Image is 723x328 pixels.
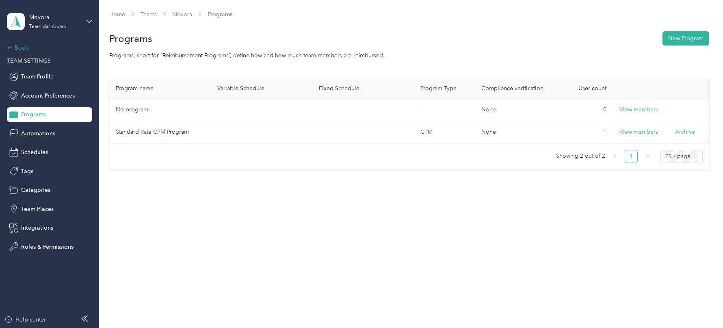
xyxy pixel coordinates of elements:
td: Standard Rate CPM Program [109,121,211,143]
div: Movora [29,13,80,22]
td: 1 [552,121,613,143]
th: Program name [109,78,211,99]
iframe: Everlance-gr Chat Button Frame [678,282,723,328]
a: 1 [625,150,637,163]
th: User count [552,78,613,99]
span: Integrations [21,224,53,232]
td: - [414,99,475,121]
div: Page Size [660,150,703,163]
span: Schedules [21,148,48,156]
th: Fixed Schedule [312,78,414,99]
h1: Programs [109,34,152,43]
span: left [613,154,617,159]
button: New Program [662,31,709,46]
span: TEAM SETTINGS [7,57,51,64]
li: Previous Page [608,150,621,163]
span: 25 / page [665,150,698,163]
li: Next Page [641,150,654,163]
th: Program Type [414,78,475,99]
div: Programs, short for “Reimbursement Programs”, define how and how much team members are reimbursed. [109,51,709,60]
span: Roles & Permissions [21,243,74,251]
span: Programs [208,10,232,19]
th: Variable Schedule [211,78,312,99]
div: Back [7,43,88,52]
span: Categories [21,186,50,194]
a: Home [109,11,125,18]
button: View members [619,105,658,114]
a: Movora [172,11,192,18]
button: right [641,150,654,163]
span: right [645,154,650,159]
button: View members [619,128,658,137]
div: Team dashboard [29,24,67,29]
button: Archive [675,128,695,136]
span: Programs [21,110,46,119]
td: CPM [414,121,475,143]
a: Teams [141,11,157,18]
th: Compliance verification [475,78,552,99]
span: Tags [21,167,33,176]
td: 0 [552,99,613,121]
button: Help center [4,315,46,324]
td: None [475,99,552,121]
span: Account Preferences [21,91,75,100]
span: Team Places [21,205,54,213]
td: No program [109,99,211,121]
button: left [608,150,621,163]
td: None [475,121,552,143]
span: Team Profile [21,72,54,81]
span: Showing 2 out of 2 [556,150,605,162]
span: Automations [21,129,55,138]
